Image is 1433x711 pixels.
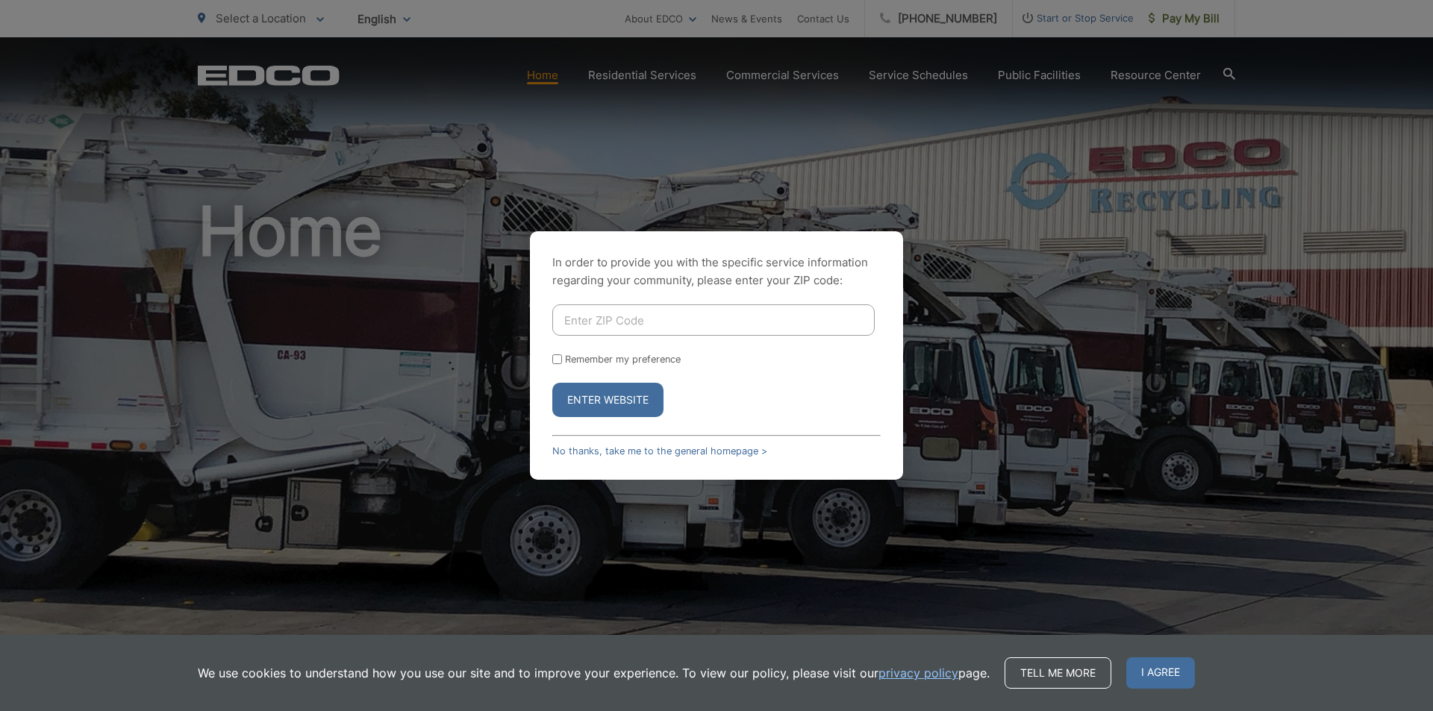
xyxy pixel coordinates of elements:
label: Remember my preference [565,354,681,365]
a: No thanks, take me to the general homepage > [552,445,767,457]
button: Enter Website [552,383,664,417]
span: I agree [1126,657,1195,689]
a: Tell me more [1005,657,1111,689]
p: In order to provide you with the specific service information regarding your community, please en... [552,254,881,289]
input: Enter ZIP Code [552,304,875,336]
p: We use cookies to understand how you use our site and to improve your experience. To view our pol... [198,664,990,682]
a: privacy policy [878,664,958,682]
